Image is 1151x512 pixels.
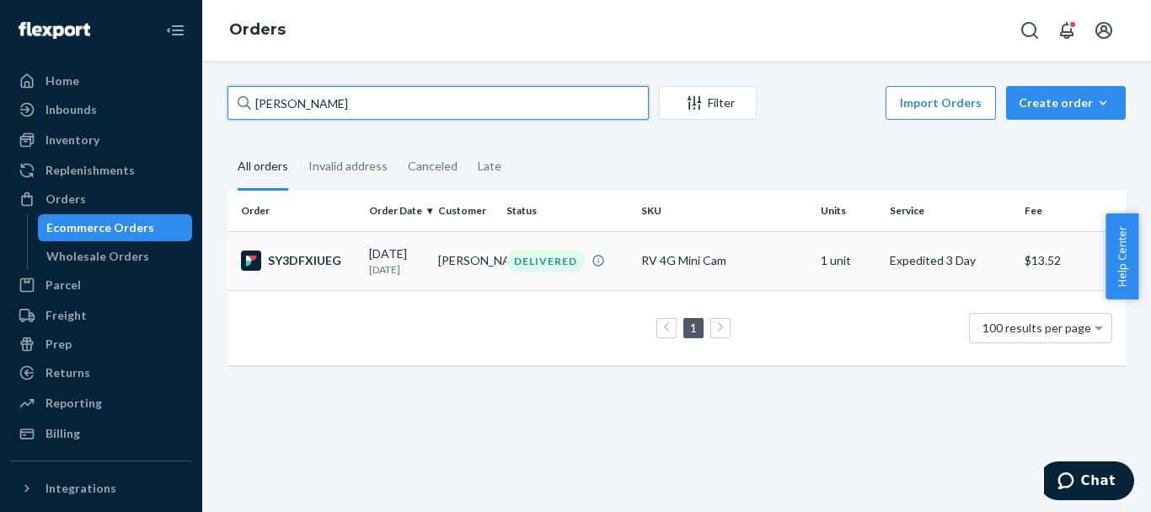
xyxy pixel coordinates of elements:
[641,252,807,269] div: RV 4G Mini Cam
[814,191,883,231] th: Units
[431,231,501,290] td: [PERSON_NAME]
[369,245,425,277] div: [DATE]
[46,191,86,207] div: Orders
[10,96,192,123] a: Inbounds
[1105,213,1138,299] button: Help Center
[1006,86,1126,120] button: Create order
[10,186,192,213] a: Orders
[1087,13,1121,47] button: Open account menu
[216,6,299,55] ol: breadcrumbs
[362,191,431,231] th: Order Date
[1013,13,1047,47] button: Open Search Box
[506,250,585,272] div: DELIVERED
[10,331,192,358] a: Prep
[438,203,494,218] div: Customer
[1019,94,1113,111] div: Create order
[46,336,72,353] div: Prep
[238,144,288,191] div: All orders
[158,13,192,47] button: Close Navigation
[883,191,1018,231] th: Service
[38,214,193,241] a: Ecommerce Orders
[10,420,192,447] a: Billing
[308,144,388,188] div: Invalid address
[228,86,649,120] input: Search orders
[46,277,81,294] div: Parcel
[46,73,79,89] div: Home
[1018,191,1126,231] th: Fee
[369,262,425,277] p: [DATE]
[10,302,192,329] a: Freight
[241,251,356,271] div: SY3DFXIUEG
[46,480,116,497] div: Integrations
[500,191,634,231] th: Status
[634,191,814,231] th: SKU
[46,101,97,118] div: Inbounds
[1050,13,1084,47] button: Open notifications
[814,231,883,290] td: 1 unit
[46,162,135,179] div: Replenishments
[46,219,154,236] div: Ecommerce Orders
[10,390,192,417] a: Reporting
[478,144,501,188] div: Late
[886,86,996,120] button: Import Orders
[10,475,192,502] button: Integrations
[10,272,192,299] a: Parcel
[46,132,99,148] div: Inventory
[38,243,193,270] a: Wholesale Orders
[10,157,192,184] a: Replenishments
[46,248,149,265] div: Wholesale Orders
[10,127,192,154] a: Inventory
[659,86,757,120] button: Filter
[46,307,87,324] div: Freight
[660,94,756,111] div: Filter
[982,321,1091,335] span: 100 results per page
[10,359,192,386] a: Returns
[19,22,90,39] img: Flexport logo
[46,425,80,442] div: Billing
[408,144,458,188] div: Canceled
[10,67,192,94] a: Home
[890,252,1011,269] p: Expedited 3 Day
[1018,231,1126,290] td: $13.52
[46,395,102,412] div: Reporting
[228,191,362,231] th: Order
[229,20,286,39] a: Orders
[1044,461,1134,504] iframe: Opens a widget where you can chat to one of our agents
[46,364,90,381] div: Returns
[687,321,700,335] a: Page 1 is your current page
